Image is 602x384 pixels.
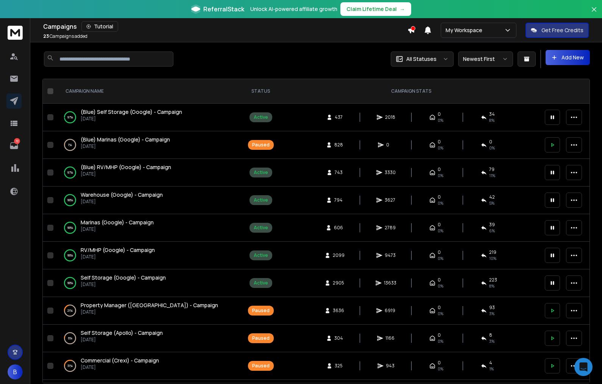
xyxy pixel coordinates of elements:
span: (Blue) Marinas (Google) - Campaign [81,136,170,143]
span: 0 [438,332,441,338]
td: 99%Marinas (Google) - Campaign[DATE] [56,214,239,242]
span: 10 % [489,255,496,261]
p: [DATE] [81,337,163,343]
div: Paused [252,335,270,341]
button: Claim Lifetime Deal→ [340,2,411,16]
span: Self Storage (Apollo) - Campaign [81,329,163,336]
span: 325 [335,363,343,369]
div: Active [254,252,268,258]
span: 3627 [385,197,395,203]
span: (Blue) Self Storage (Google) - Campaign [81,108,182,115]
th: STATUS [239,79,282,104]
span: 42 [489,194,495,200]
span: 4 [489,360,492,366]
span: 828 [334,142,343,148]
p: 1 % [68,141,72,149]
span: 0% [438,117,443,123]
p: [DATE] [81,226,154,232]
span: Self Storage (Google) - Campaign [81,274,166,281]
div: Paused [252,363,270,369]
span: 11 % [489,173,495,179]
div: Active [254,197,268,203]
span: 0 [386,142,394,148]
p: [DATE] [81,116,182,122]
p: All Statuses [406,55,437,63]
span: 3330 [385,169,396,176]
span: 0% [438,255,443,261]
a: (Blue) RV/MHP (Google) - Campaign [81,163,171,171]
a: (Blue) Self Storage (Google) - Campaign [81,108,182,116]
span: 9473 [385,252,396,258]
span: 0% [438,228,443,234]
div: Active [254,114,268,120]
span: 0% [489,145,495,151]
div: Active [254,169,268,176]
span: 0 [438,139,441,145]
span: 1 % [489,366,494,372]
p: [DATE] [81,143,170,149]
span: 0% [438,366,443,372]
span: 3 % [489,311,494,317]
p: 21 % [67,307,73,314]
span: 0% [438,283,443,289]
td: 99%Self Storage (Google) - Campaign[DATE] [56,269,239,297]
span: 0% [438,311,443,317]
span: 39 [489,222,495,228]
span: 304 [334,335,343,341]
div: Open Intercom Messenger [574,358,593,376]
span: 223 [489,277,497,283]
td: 21%Property Manager ([GEOGRAPHIC_DATA]) - Campaign[DATE] [56,297,239,325]
span: 0% [438,145,443,151]
p: [DATE] [81,254,155,260]
span: 8 % [489,283,494,289]
div: Paused [252,308,270,314]
p: My Workspace [446,26,485,34]
span: 0% [438,173,443,179]
td: 97%(Blue) RV/MHP (Google) - Campaign[DATE] [56,159,239,187]
span: Warehouse (Google) - Campaign [81,191,163,198]
span: 13633 [384,280,396,286]
span: 2099 [333,252,345,258]
span: 0 [438,166,441,173]
div: Active [254,280,268,286]
a: Property Manager ([GEOGRAPHIC_DATA]) - Campaign [81,302,218,309]
p: Unlock AI-powered affiliate growth [250,5,337,13]
button: Get Free Credits [526,23,589,38]
span: 0 [438,194,441,200]
span: 0 [438,305,441,311]
span: 93 [489,305,495,311]
th: CAMPAIGN NAME [56,79,239,104]
span: 5 % [489,200,494,206]
span: 79 [489,166,494,173]
a: 72 [6,138,22,153]
span: 794 [334,197,343,203]
button: B [8,364,23,379]
span: 0 [438,360,441,366]
a: RV/MHP (Google) - Campaign [81,246,155,254]
span: → [400,5,405,13]
span: 6 % [489,228,495,234]
span: 2789 [385,225,396,231]
p: [DATE] [81,199,163,205]
span: 0% [438,338,443,344]
span: 6919 [385,308,395,314]
p: [DATE] [81,171,171,177]
td: 1%(Blue) Marinas (Google) - Campaign[DATE] [56,131,239,159]
p: [DATE] [81,309,218,315]
button: Add New [546,50,590,65]
span: 23 [43,33,49,39]
p: Get Free Credits [541,26,583,34]
span: 743 [335,169,343,176]
p: 99 % [67,224,73,232]
span: 8 % [489,117,494,123]
span: 0 [438,249,441,255]
p: 97 % [67,113,73,121]
span: 3636 [333,308,344,314]
a: Marinas (Google) - Campaign [81,219,154,226]
a: Warehouse (Google) - Campaign [81,191,163,199]
span: 606 [334,225,343,231]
